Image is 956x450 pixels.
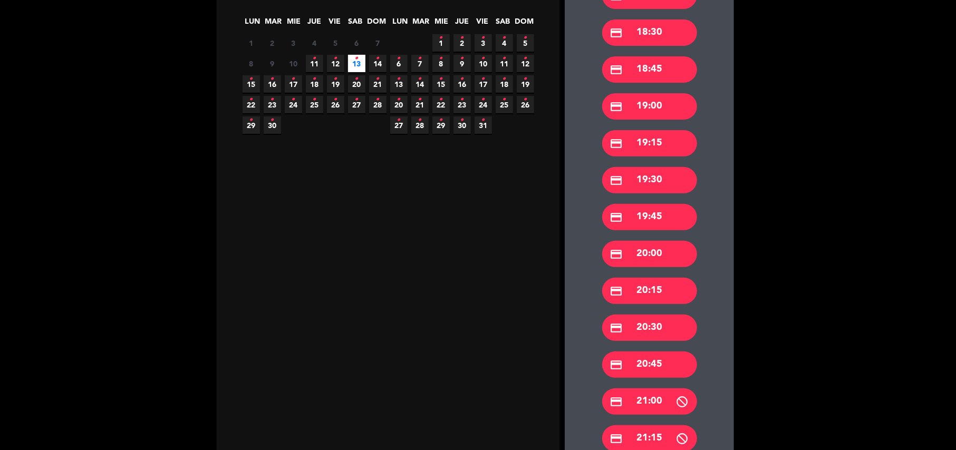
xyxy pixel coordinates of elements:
[412,15,430,33] span: MAR
[602,56,697,83] div: 18:45
[243,116,260,134] span: 29
[453,96,471,113] span: 23
[347,15,364,33] span: SAB
[411,75,429,93] span: 14
[327,75,344,93] span: 19
[306,96,323,113] span: 25
[292,71,295,87] i: •
[610,285,623,298] i: credit_card
[390,96,408,113] span: 20
[481,112,485,129] i: •
[306,55,323,72] span: 11
[610,100,623,113] i: credit_card
[503,71,506,87] i: •
[524,30,527,46] i: •
[517,96,534,113] span: 26
[602,167,697,193] div: 19:30
[334,50,337,67] i: •
[376,50,380,67] i: •
[432,96,450,113] span: 22
[610,395,623,408] i: credit_card
[397,50,401,67] i: •
[610,321,623,335] i: credit_card
[460,30,464,46] i: •
[243,55,260,72] span: 8
[610,248,623,261] i: credit_card
[264,75,281,93] span: 16
[390,75,408,93] span: 13
[313,91,316,108] i: •
[475,96,492,113] span: 24
[348,75,365,93] span: 20
[249,112,253,129] i: •
[418,71,422,87] i: •
[432,75,450,93] span: 15
[418,91,422,108] i: •
[503,50,506,67] i: •
[481,50,485,67] i: •
[376,91,380,108] i: •
[439,91,443,108] i: •
[264,96,281,113] span: 23
[602,204,697,230] div: 19:45
[306,34,323,52] span: 4
[602,241,697,267] div: 20:00
[439,50,443,67] i: •
[602,315,697,341] div: 20:30
[306,15,323,33] span: JUE
[496,75,513,93] span: 18
[453,75,471,93] span: 16
[474,15,491,33] span: VIE
[271,71,274,87] i: •
[475,116,492,134] span: 31
[602,19,697,46] div: 18:30
[327,96,344,113] span: 26
[355,50,359,67] i: •
[453,34,471,52] span: 2
[460,71,464,87] i: •
[524,91,527,108] i: •
[517,55,534,72] span: 12
[249,71,253,87] i: •
[390,55,408,72] span: 6
[439,112,443,129] i: •
[517,34,534,52] span: 5
[411,55,429,72] span: 7
[460,112,464,129] i: •
[265,15,282,33] span: MAR
[602,388,697,415] div: 21:00
[285,34,302,52] span: 3
[392,15,409,33] span: LUN
[432,116,450,134] span: 29
[475,75,492,93] span: 17
[243,34,260,52] span: 1
[610,432,623,445] i: credit_card
[602,351,697,378] div: 20:45
[369,55,387,72] span: 14
[517,75,534,93] span: 19
[453,15,471,33] span: JUE
[285,15,303,33] span: MIE
[397,91,401,108] i: •
[243,96,260,113] span: 22
[369,96,387,113] span: 28
[355,91,359,108] i: •
[481,30,485,46] i: •
[306,75,323,93] span: 18
[453,55,471,72] span: 9
[397,112,401,129] i: •
[369,75,387,93] span: 21
[244,15,262,33] span: LUN
[327,34,344,52] span: 5
[368,15,385,33] span: DOM
[313,71,316,87] i: •
[355,71,359,87] i: •
[243,75,260,93] span: 15
[496,55,513,72] span: 11
[432,34,450,52] span: 1
[602,93,697,120] div: 19:00
[348,96,365,113] span: 27
[610,358,623,371] i: credit_card
[475,55,492,72] span: 10
[602,278,697,304] div: 20:15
